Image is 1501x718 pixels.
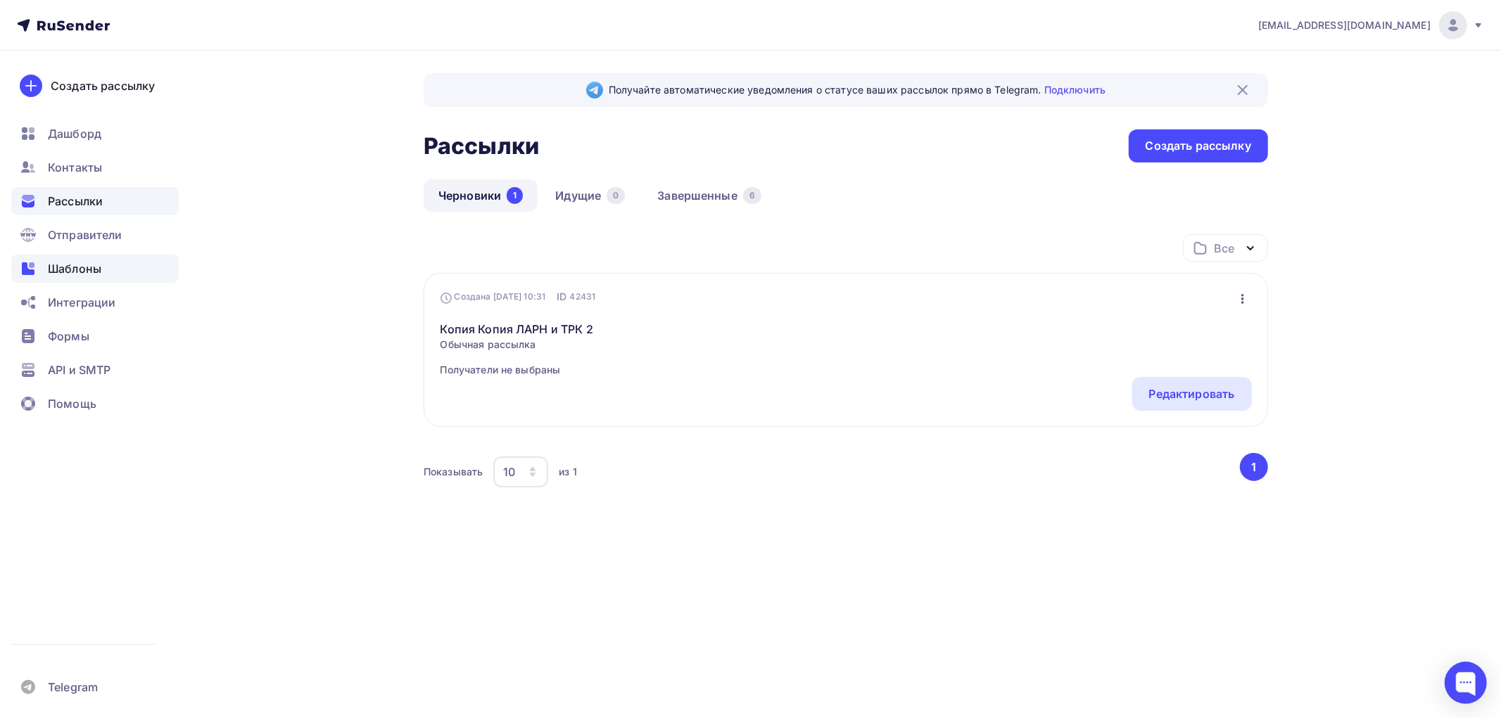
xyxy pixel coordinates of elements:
a: Черновики1 [424,179,538,212]
a: Формы [11,322,179,350]
span: Обычная рассылка [441,338,593,352]
span: Отправители [48,226,122,243]
a: Подключить [1044,84,1106,96]
div: 1 [507,187,523,204]
span: Рассылки [48,193,103,210]
a: Шаблоны [11,255,179,283]
div: Показывать [424,465,483,479]
span: Помощь [48,395,96,412]
span: ID [557,290,566,304]
div: Все [1215,240,1234,257]
div: из 1 [559,465,577,479]
a: [EMAIL_ADDRESS][DOMAIN_NAME] [1258,11,1484,39]
span: Контакты [48,159,102,176]
a: Идущие0 [540,179,640,212]
span: 42431 [570,290,596,304]
span: [EMAIL_ADDRESS][DOMAIN_NAME] [1258,18,1431,32]
div: 6 [743,187,761,204]
div: 10 [503,463,515,480]
span: Шаблоны [48,260,101,277]
a: Дашборд [11,120,179,148]
div: Создать рассылку [1146,138,1251,154]
a: Отправители [11,221,179,249]
span: Telegram [48,679,98,695]
span: Дашборд [48,125,101,142]
button: Все [1183,234,1268,262]
div: 0 [607,187,625,204]
span: Получатели не выбраны [441,363,593,377]
button: Go to page 1 [1240,453,1268,481]
button: 10 [493,456,549,488]
span: Получайте автоматические уведомления о статусе ваших рассылок прямо в Telegram. [609,83,1106,97]
ul: Pagination [1238,453,1269,481]
span: Интеграции [48,294,115,311]
div: Создана [DATE] 10:31 [441,290,546,304]
a: Завершенные6 [642,179,776,212]
h2: Рассылки [424,132,539,160]
img: Telegram [586,82,603,98]
div: Редактировать [1149,385,1235,402]
a: Рассылки [11,187,179,215]
a: Копия Копия ЛАРН и ТРК 2 [441,321,593,338]
span: API и SMTP [48,361,110,378]
div: Создать рассылку [51,77,155,94]
a: Контакты [11,153,179,181]
span: Формы [48,328,89,345]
